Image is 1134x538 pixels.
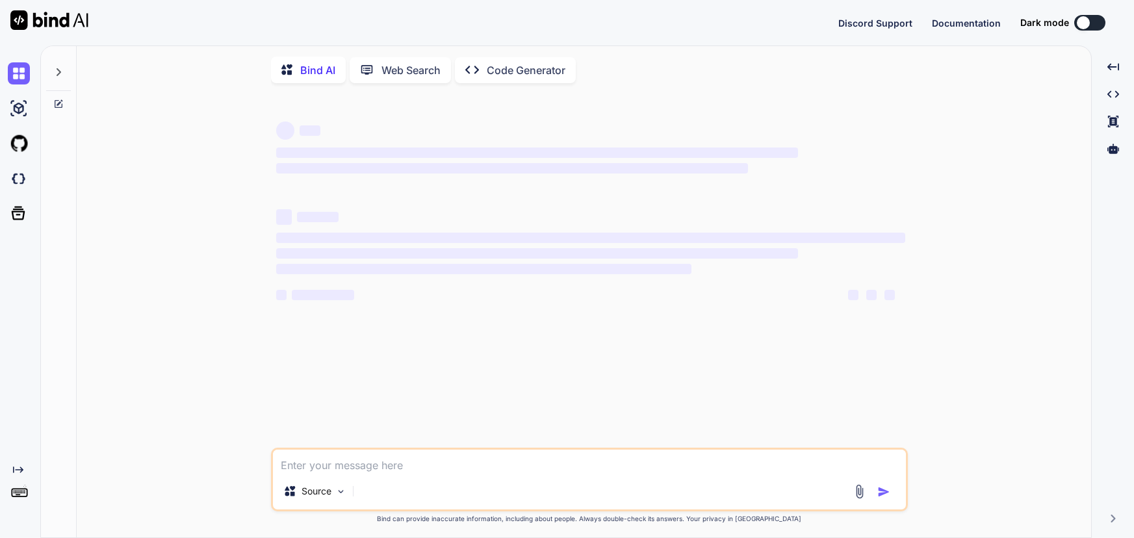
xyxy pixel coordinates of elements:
span: ‌ [276,233,905,243]
p: Bind can provide inaccurate information, including about people. Always double-check its answers.... [271,514,908,524]
span: Documentation [932,18,1001,29]
span: ‌ [276,290,287,300]
img: ai-studio [8,97,30,120]
span: ‌ [276,147,798,158]
span: ‌ [276,264,691,274]
img: Bind AI [10,10,88,30]
span: ‌ [276,248,798,259]
p: Code Generator [487,62,565,78]
button: Documentation [932,16,1001,30]
p: Web Search [381,62,441,78]
img: githubLight [8,133,30,155]
span: ‌ [884,290,895,300]
span: ‌ [292,290,354,300]
img: chat [8,62,30,84]
img: darkCloudIdeIcon [8,168,30,190]
img: Pick Models [335,486,346,497]
span: Dark mode [1020,16,1069,29]
img: attachment [852,484,867,499]
span: ‌ [848,290,858,300]
span: ‌ [866,290,877,300]
p: Bind AI [300,62,335,78]
span: ‌ [300,125,320,136]
span: ‌ [297,212,339,222]
span: Discord Support [838,18,912,29]
span: ‌ [276,122,294,140]
span: ‌ [276,163,748,173]
button: Discord Support [838,16,912,30]
img: icon [877,485,890,498]
p: Source [302,485,331,498]
span: ‌ [276,209,292,225]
